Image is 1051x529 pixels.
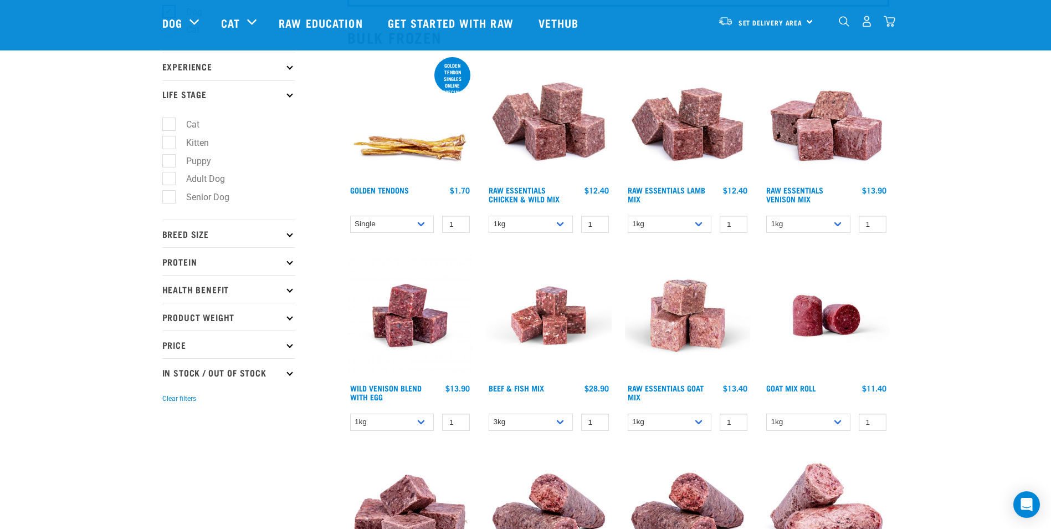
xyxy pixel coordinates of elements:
[763,253,889,379] img: Raw Essentials Chicken Lamb Beef Bulk Minced Raw Dog Food Roll Unwrapped
[763,55,889,181] img: 1113 RE Venison Mix 01
[434,57,470,100] div: Golden Tendon singles online special!
[168,154,216,168] label: Puppy
[445,384,470,393] div: $13.90
[442,414,470,431] input: 1
[625,55,751,181] img: ?1041 RE Lamb Mix 01
[581,216,609,233] input: 1
[268,1,376,45] a: Raw Education
[1013,491,1040,518] div: Open Intercom Messenger
[859,216,886,233] input: 1
[350,386,422,399] a: Wild Venison Blend with Egg
[720,414,747,431] input: 1
[162,303,295,330] p: Product Weight
[450,186,470,195] div: $1.70
[489,188,560,201] a: Raw Essentials Chicken & Wild Mix
[162,358,295,386] p: In Stock / Out Of Stock
[350,188,409,192] a: Golden Tendons
[162,330,295,358] p: Price
[442,216,470,233] input: 1
[839,16,849,27] img: home-icon-1@2x.png
[766,188,823,201] a: Raw Essentials Venison Mix
[718,16,733,26] img: van-moving.png
[347,55,473,181] img: 1293 Golden Tendons 01
[862,384,886,393] div: $11.40
[162,275,295,303] p: Health Benefit
[162,394,196,404] button: Clear filters
[723,186,747,195] div: $12.40
[585,186,609,195] div: $12.40
[739,21,803,24] span: Set Delivery Area
[766,386,816,390] a: Goat Mix Roll
[221,14,240,31] a: Cat
[162,14,182,31] a: Dog
[162,80,295,108] p: Life Stage
[628,386,704,399] a: Raw Essentials Goat Mix
[585,384,609,393] div: $28.90
[489,386,544,390] a: Beef & Fish Mix
[162,53,295,80] p: Experience
[168,136,213,150] label: Kitten
[884,16,895,27] img: home-icon@2x.png
[168,118,204,131] label: Cat
[162,247,295,275] p: Protein
[168,190,234,204] label: Senior Dog
[625,253,751,379] img: Goat M Ix 38448
[168,172,229,186] label: Adult Dog
[486,253,612,379] img: Beef Mackerel 1
[720,216,747,233] input: 1
[581,414,609,431] input: 1
[723,384,747,393] div: $13.40
[347,253,473,379] img: Venison Egg 1616
[628,188,705,201] a: Raw Essentials Lamb Mix
[859,414,886,431] input: 1
[377,1,527,45] a: Get started with Raw
[162,220,295,247] p: Breed Size
[486,55,612,181] img: Pile Of Cubed Chicken Wild Meat Mix
[527,1,593,45] a: Vethub
[862,186,886,195] div: $13.90
[861,16,873,27] img: user.png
